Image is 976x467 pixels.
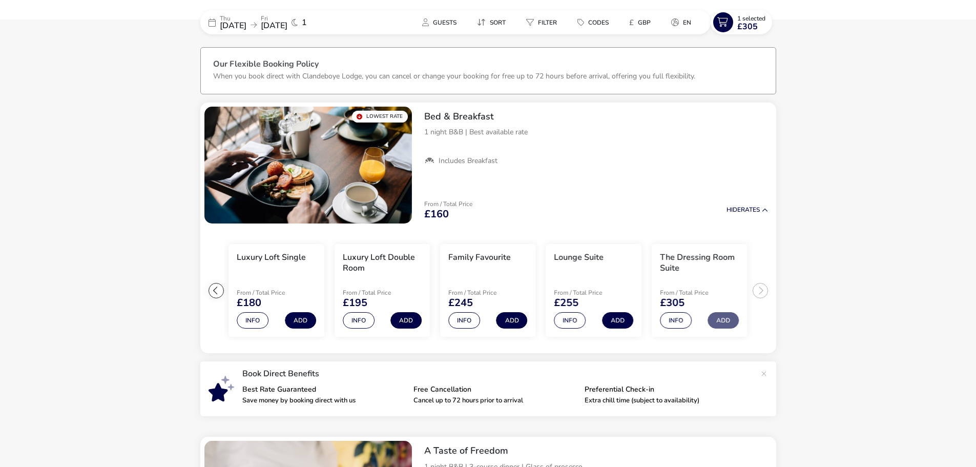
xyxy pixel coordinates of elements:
span: Hide [726,206,741,214]
span: 1 [302,18,307,27]
span: Codes [588,18,609,27]
h3: Family Favourite [448,252,511,263]
span: £305 [660,298,684,308]
naf-pibe-menu-bar-item: £GBP [621,15,663,30]
span: £180 [237,298,261,308]
button: Info [448,312,480,329]
p: From / Total Price [448,290,521,296]
span: [DATE] [261,20,287,31]
p: From / Total Price [424,201,472,207]
p: Extra chill time (subject to availability) [585,397,747,404]
h3: Luxury Loft Double Room [343,252,422,274]
p: From / Total Price [660,290,733,296]
h3: Our Flexible Booking Policy [213,60,763,71]
p: From / Total Price [343,290,416,296]
p: Save money by booking direct with us [242,397,405,404]
button: Info [554,312,586,329]
h3: Lounge Suite [554,252,604,263]
i: £ [629,17,634,28]
button: HideRates [726,207,768,213]
p: Thu [220,15,246,22]
naf-pibe-menu-bar-item: 1 Selected£305 [711,10,776,34]
button: Info [237,312,268,329]
button: Info [343,312,375,329]
button: Add [390,312,422,329]
span: Filter [538,18,557,27]
span: Sort [490,18,506,27]
h3: Luxury Loft Single [237,252,306,263]
naf-pibe-menu-bar-item: Sort [469,15,518,30]
p: From / Total Price [237,290,309,296]
span: [DATE] [220,20,246,31]
button: Add [708,312,739,329]
span: en [683,18,691,27]
button: Info [660,312,692,329]
h3: The Dressing Room Suite [660,252,739,274]
button: Sort [469,15,514,30]
swiper-slide: 5 / 7 [435,240,541,341]
button: Add [285,312,316,329]
swiper-slide: 4 / 7 [329,240,435,341]
span: £255 [554,298,579,308]
div: Lowest Rate [352,111,408,123]
span: GBP [638,18,651,27]
p: Cancel up to 72 hours prior to arrival [413,397,576,404]
span: Includes Breakfast [439,156,497,166]
p: Best Rate Guaranteed [242,386,405,393]
p: Free Cancellation [413,386,576,393]
button: en [663,15,699,30]
button: Add [496,312,528,329]
span: £195 [343,298,367,308]
naf-pibe-menu-bar-item: Guests [414,15,469,30]
span: £160 [424,209,449,219]
div: Thu[DATE]Fri[DATE]1 [200,10,354,34]
naf-pibe-menu-bar-item: Codes [569,15,621,30]
swiper-slide: 7 / 7 [647,240,752,341]
p: 1 night B&B | Best available rate [424,127,768,137]
p: Preferential Check-in [585,386,747,393]
span: Guests [433,18,456,27]
button: £GBP [621,15,659,30]
span: £305 [737,23,758,31]
button: Filter [518,15,565,30]
p: Book Direct Benefits [242,370,756,378]
span: £245 [448,298,473,308]
button: Guests [414,15,465,30]
naf-pibe-menu-bar-item: en [663,15,703,30]
button: Add [602,312,633,329]
h2: A Taste of Freedom [424,445,768,457]
p: From / Total Price [554,290,627,296]
p: Fri [261,15,287,22]
swiper-slide: 6 / 7 [541,240,647,341]
button: 1 Selected£305 [711,10,772,34]
swiper-slide: 1 / 1 [204,107,412,224]
naf-pibe-menu-bar-item: Filter [518,15,569,30]
button: Codes [569,15,617,30]
h2: Bed & Breakfast [424,111,768,123]
div: Bed & Breakfast1 night B&B | Best available rateIncludes Breakfast [416,103,776,174]
swiper-slide: 3 / 7 [223,240,329,341]
p: When you book direct with Clandeboye Lodge, you can cancel or change your booking for free up to ... [213,71,695,81]
span: 1 Selected [737,14,765,23]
